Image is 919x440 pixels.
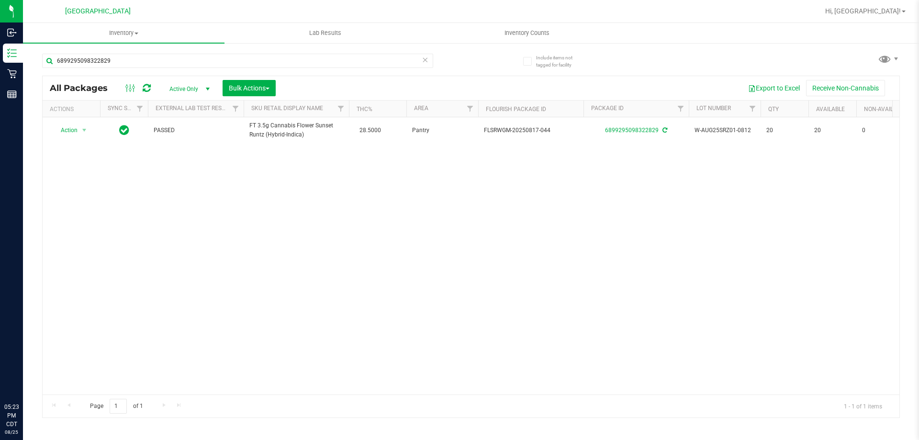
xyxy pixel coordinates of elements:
[296,29,354,37] span: Lab Results
[50,83,117,93] span: All Packages
[223,80,276,96] button: Bulk Actions
[766,126,803,135] span: 20
[119,124,129,137] span: In Sync
[110,399,127,414] input: 1
[673,101,689,117] a: Filter
[7,69,17,79] inline-svg: Retail
[154,126,238,135] span: PASSED
[864,106,907,113] a: Non-Available
[695,126,755,135] span: W-AUG25SRZ01-0812
[355,124,386,137] span: 28.5000
[426,23,628,43] a: Inventory Counts
[605,127,659,134] a: 6899295098322829
[108,105,145,112] a: Sync Status
[486,106,546,113] a: Flourish Package ID
[7,28,17,37] inline-svg: Inbound
[10,363,38,392] iframe: Resource center
[7,48,17,58] inline-svg: Inventory
[23,29,224,37] span: Inventory
[484,126,578,135] span: FLSRWGM-20250817-044
[814,126,851,135] span: 20
[414,105,428,112] a: Area
[806,80,885,96] button: Receive Non-Cannabis
[825,7,901,15] span: Hi, [GEOGRAPHIC_DATA]!
[50,106,96,113] div: Actions
[228,101,244,117] a: Filter
[78,124,90,137] span: select
[4,429,19,436] p: 08/25
[661,127,667,134] span: Sync from Compliance System
[65,7,131,15] span: [GEOGRAPHIC_DATA]
[251,105,323,112] a: Sku Retail Display Name
[357,106,372,113] a: THC%
[52,124,78,137] span: Action
[249,121,343,139] span: FT 3.5g Cannabis Flower Sunset Runtz (Hybrid-Indica)
[591,105,624,112] a: Package ID
[816,106,845,113] a: Available
[4,403,19,429] p: 05:23 PM CDT
[696,105,731,112] a: Lot Number
[836,399,890,413] span: 1 - 1 of 1 items
[862,126,898,135] span: 0
[7,90,17,99] inline-svg: Reports
[768,106,779,113] a: Qty
[42,54,433,68] input: Search Package ID, Item Name, SKU, Lot or Part Number...
[536,54,584,68] span: Include items not tagged for facility
[422,54,428,66] span: Clear
[82,399,151,414] span: Page of 1
[745,101,761,117] a: Filter
[224,23,426,43] a: Lab Results
[492,29,562,37] span: Inventory Counts
[23,23,224,43] a: Inventory
[412,126,472,135] span: Pantry
[333,101,349,117] a: Filter
[156,105,231,112] a: External Lab Test Result
[229,84,269,92] span: Bulk Actions
[742,80,806,96] button: Export to Excel
[132,101,148,117] a: Filter
[462,101,478,117] a: Filter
